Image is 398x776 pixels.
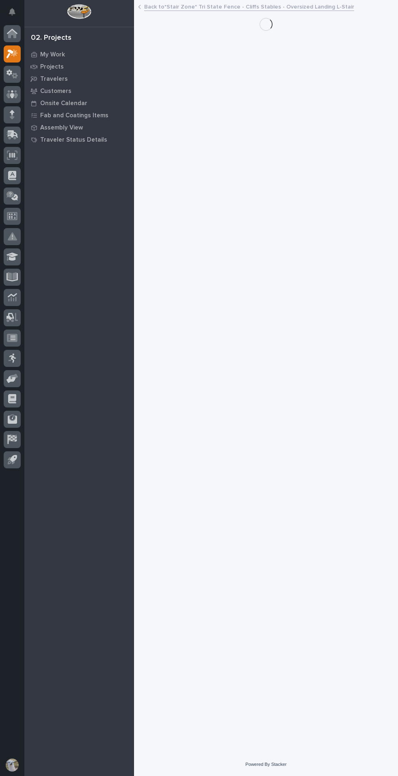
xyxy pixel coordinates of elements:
a: Fab and Coatings Items [24,109,134,121]
p: My Work [40,51,65,58]
a: Back to*Stair Zone* Tri State Fence - Cliffs Stables - Oversized Landing L-Stair [144,2,354,11]
div: Notifications [10,8,21,21]
a: Traveler Status Details [24,134,134,146]
a: Assembly View [24,121,134,134]
a: Onsite Calendar [24,97,134,109]
a: Powered By Stacker [245,762,286,767]
p: Customers [40,88,71,95]
p: Traveler Status Details [40,136,107,144]
p: Projects [40,63,64,71]
a: Customers [24,85,134,97]
img: Workspace Logo [67,4,91,19]
a: Travelers [24,73,134,85]
p: Travelers [40,75,68,83]
a: Projects [24,60,134,73]
p: Onsite Calendar [40,100,87,107]
p: Assembly View [40,124,83,131]
a: My Work [24,48,134,60]
button: Notifications [4,3,21,20]
div: 02. Projects [31,34,71,43]
button: users-avatar [4,757,21,774]
p: Fab and Coatings Items [40,112,108,119]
